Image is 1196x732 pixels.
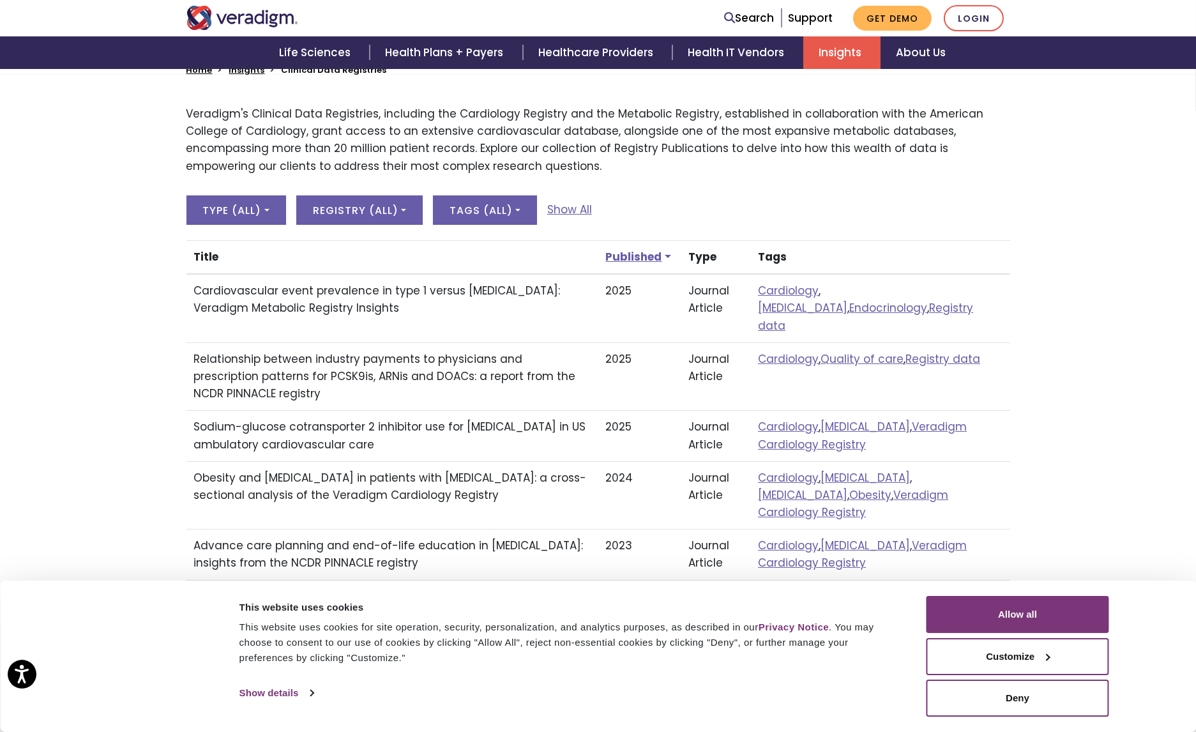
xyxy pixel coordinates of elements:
[849,487,891,503] a: Obesity
[547,201,592,218] a: Show All
[944,5,1004,31] a: Login
[681,461,751,530] td: Journal Article
[598,530,681,580] td: 2023
[927,596,1109,633] button: Allow all
[750,241,1010,275] th: Tags
[239,600,898,615] div: This website uses cookies
[849,300,927,316] a: Endocrinology
[598,274,681,342] td: 2025
[821,470,910,485] a: [MEDICAL_DATA]
[681,530,751,580] td: Journal Article
[750,274,1010,342] td: , , ,
[750,461,1010,530] td: , , , ,
[758,351,819,367] a: Cardiology
[758,283,819,298] a: Cardiology
[239,620,898,666] div: This website uses cookies for site operation, security, personalization, and analytics purposes, ...
[750,342,1010,411] td: , ,
[672,36,803,69] a: Health IT Vendors
[186,274,598,342] td: Cardiovascular event prevalence in type 1 versus [MEDICAL_DATA]: Veradigm Metabolic Registry Insi...
[598,342,681,411] td: 2025
[598,411,681,461] td: 2025
[370,36,522,69] a: Health Plans + Payers
[821,419,910,434] a: [MEDICAL_DATA]
[725,10,775,27] a: Search
[927,638,1109,675] button: Customize
[681,274,751,342] td: Journal Article
[803,36,881,69] a: Insights
[951,641,1181,717] iframe: Drift Chat Widget
[598,461,681,530] td: 2024
[681,411,751,461] td: Journal Article
[758,487,847,503] a: [MEDICAL_DATA]
[186,195,286,225] button: Type (All)
[186,411,598,461] td: Sodium-glucose cotransporter 2 inhibitor use for [MEDICAL_DATA] in US ambulatory cardiovascular care
[750,530,1010,580] td: , ,
[186,342,598,411] td: Relationship between industry payments to physicians and prescription patterns for PCSK9is, ARNis...
[758,470,819,485] a: Cardiology
[239,683,314,703] a: Show details
[264,36,370,69] a: Life Sciences
[750,411,1010,461] td: , ,
[229,64,265,76] a: Insights
[905,351,980,367] a: Registry data
[821,351,904,367] a: Quality of care
[788,10,833,26] a: Support
[758,419,819,434] a: Cardiology
[853,6,932,31] a: Get Demo
[186,530,598,580] td: Advance care planning and end-of-life education in [MEDICAL_DATA]: insights from the NCDR PINNACL...
[296,195,423,225] button: Registry (All)
[681,342,751,411] td: Journal Article
[433,195,537,225] button: Tags (All)
[821,538,910,553] a: [MEDICAL_DATA]
[186,105,1010,175] p: Veradigm's Clinical Data Registries, including the Cardiology Registry and the Metabolic Registry...
[186,64,213,76] a: Home
[881,36,961,69] a: About Us
[606,249,673,264] a: Published
[758,419,967,452] a: Veradigm Cardiology Registry
[523,36,672,69] a: Healthcare Providers
[927,680,1109,717] button: Deny
[759,621,829,632] a: Privacy Notice
[758,300,973,333] a: Registry data
[758,538,819,553] a: Cardiology
[186,241,598,275] th: Title
[186,6,298,30] img: Veradigm logo
[186,461,598,530] td: Obesity and [MEDICAL_DATA] in patients with [MEDICAL_DATA]: a cross-sectional analysis of the Ver...
[758,300,847,316] a: [MEDICAL_DATA]
[681,241,751,275] th: Type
